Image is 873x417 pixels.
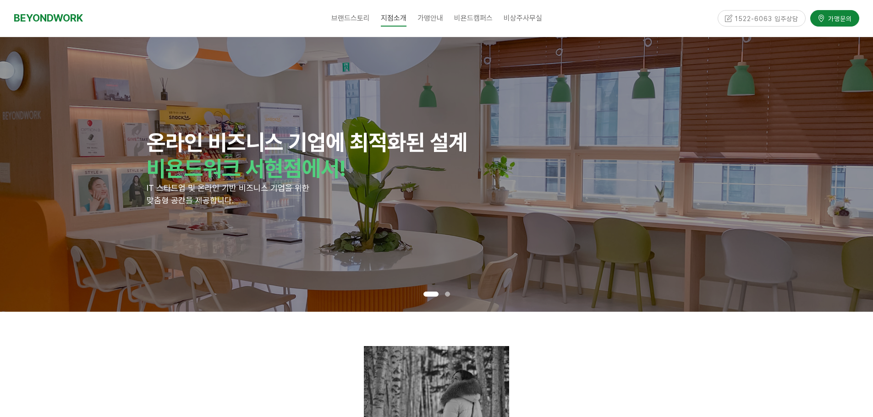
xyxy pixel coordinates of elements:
[498,7,548,30] a: 비상주사무실
[454,14,493,22] span: 비욘드캠퍼스
[810,10,859,26] a: 가맹문의
[14,10,83,27] a: BEYONDWORK
[417,14,443,22] span: 가맹안내
[375,7,412,30] a: 지점소개
[147,129,467,156] strong: 온라인 비즈니스 기업에 최적화된 설계
[449,7,498,30] a: 비욘드캠퍼스
[825,14,852,23] span: 가맹문의
[147,195,234,205] span: 맞춤형 공간을 제공합니다.
[412,7,449,30] a: 가맹안내
[147,183,309,193] span: IT 스타트업 및 온라인 기반 비즈니스 기업을 위한
[381,10,406,27] span: 지점소개
[331,14,370,22] span: 브랜드스토리
[504,14,542,22] span: 비상주사무실
[147,155,346,182] strong: 비욘드워크 서현점에서!
[326,7,375,30] a: 브랜드스토리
